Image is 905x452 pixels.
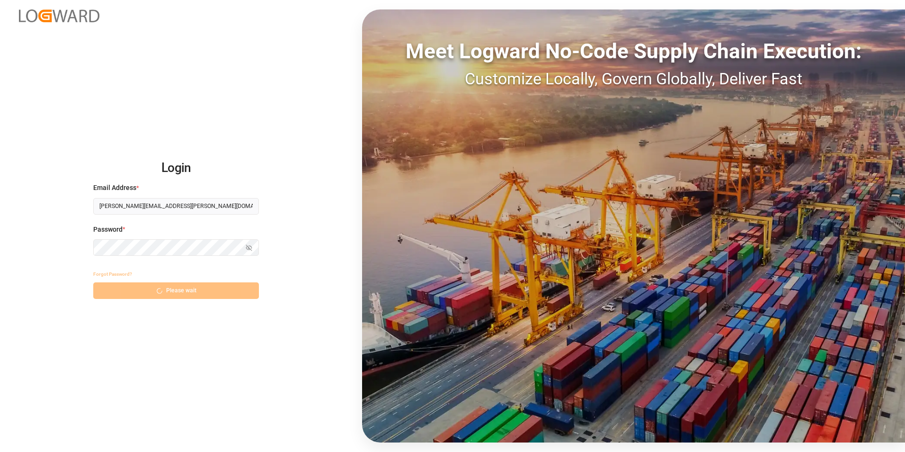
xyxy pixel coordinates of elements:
div: Meet Logward No-Code Supply Chain Execution: [362,36,905,67]
div: Customize Locally, Govern Globally, Deliver Fast [362,67,905,91]
span: Password [93,225,123,235]
img: Logward_new_orange.png [19,9,99,22]
input: Enter your email [93,198,259,215]
h2: Login [93,153,259,183]
span: Email Address [93,183,136,193]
